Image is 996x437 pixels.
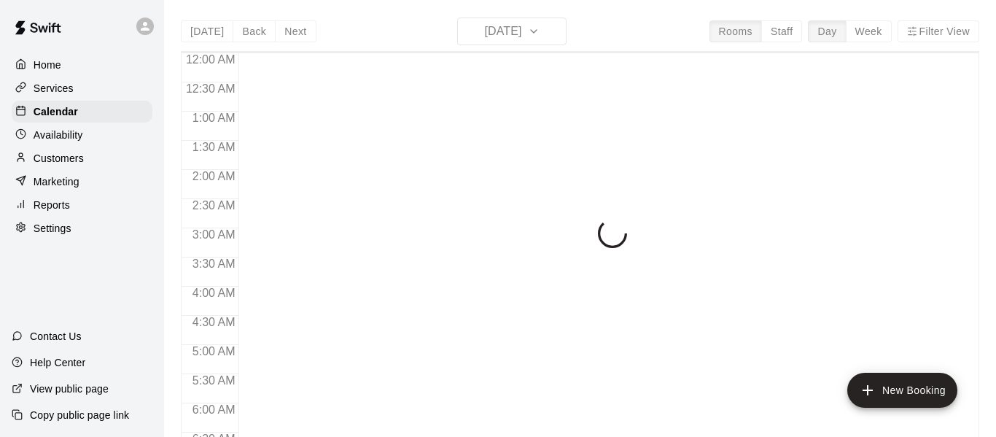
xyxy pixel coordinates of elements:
[189,403,239,416] span: 6:00 AM
[34,104,78,119] p: Calendar
[189,258,239,270] span: 3:30 AM
[189,374,239,387] span: 5:30 AM
[182,82,239,95] span: 12:30 AM
[12,194,152,216] a: Reports
[34,174,79,189] p: Marketing
[189,141,239,153] span: 1:30 AM
[34,198,70,212] p: Reports
[12,147,152,169] a: Customers
[34,221,71,236] p: Settings
[189,170,239,182] span: 2:00 AM
[34,128,83,142] p: Availability
[30,408,129,422] p: Copy public page link
[12,101,152,123] a: Calendar
[189,228,239,241] span: 3:00 AM
[182,53,239,66] span: 12:00 AM
[189,199,239,212] span: 2:30 AM
[189,316,239,328] span: 4:30 AM
[34,81,74,96] p: Services
[189,345,239,357] span: 5:00 AM
[189,287,239,299] span: 4:00 AM
[30,355,85,370] p: Help Center
[12,217,152,239] a: Settings
[30,382,109,396] p: View public page
[30,329,82,344] p: Contact Us
[34,58,61,72] p: Home
[34,151,84,166] p: Customers
[12,171,152,193] a: Marketing
[12,77,152,99] a: Services
[12,54,152,76] a: Home
[189,112,239,124] span: 1:00 AM
[847,373,957,408] button: add
[12,124,152,146] a: Availability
